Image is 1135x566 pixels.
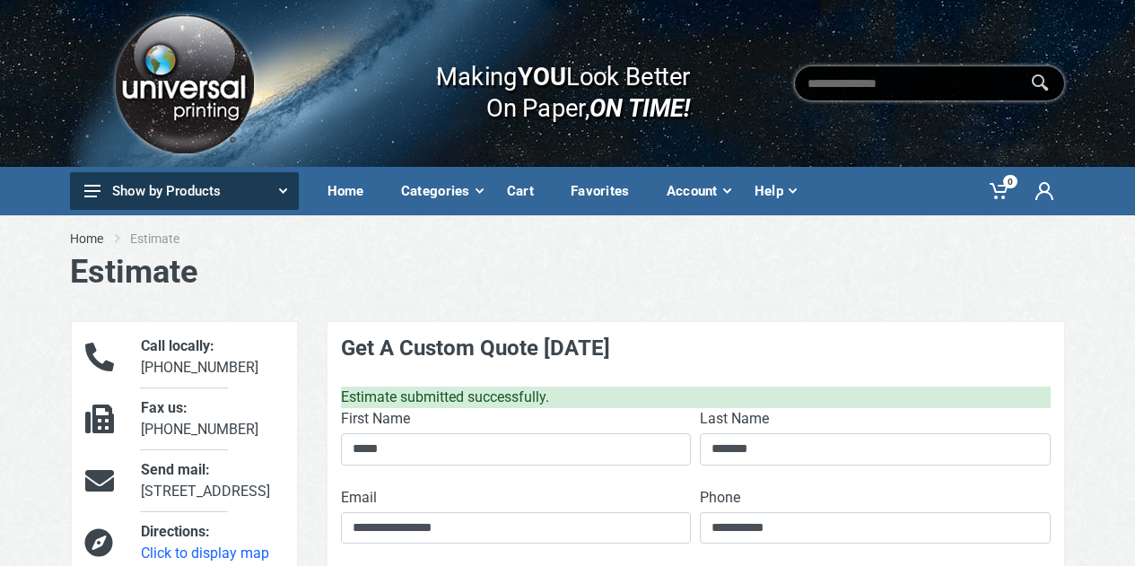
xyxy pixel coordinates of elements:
span: Call locally: [141,337,214,354]
button: Show by Products [70,172,299,210]
b: YOU [518,61,566,91]
div: [STREET_ADDRESS] [127,459,296,502]
div: Help [742,172,808,210]
label: First Name [341,408,410,430]
h1: Estimate [70,253,1066,292]
span: Fax us: [141,399,188,416]
h4: Get A Custom Quote [DATE] [341,335,1051,361]
div: Home [315,172,389,210]
img: Logo.png [109,8,259,160]
div: Categories [389,172,494,210]
div: Account [654,172,742,210]
a: Cart [494,167,558,215]
span: Send mail: [141,461,210,478]
a: Home [315,167,389,215]
a: 0 [977,167,1023,215]
div: [PHONE_NUMBER] [127,335,296,379]
div: Favorites [558,172,654,210]
label: Phone [700,487,740,509]
div: Estimate submitted successfully. [341,387,1051,408]
a: Click to display map [141,544,269,562]
div: Making Look Better On Paper, [401,43,691,124]
label: Last Name [700,408,769,430]
li: Estimate [130,230,206,248]
a: Home [70,230,103,248]
span: 0 [1003,175,1017,188]
div: Cart [494,172,558,210]
nav: breadcrumb [70,230,1066,248]
div: [PHONE_NUMBER] [127,397,296,440]
span: Directions: [141,523,210,540]
i: ON TIME! [589,92,690,123]
a: Favorites [558,167,654,215]
label: Email [341,487,377,509]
